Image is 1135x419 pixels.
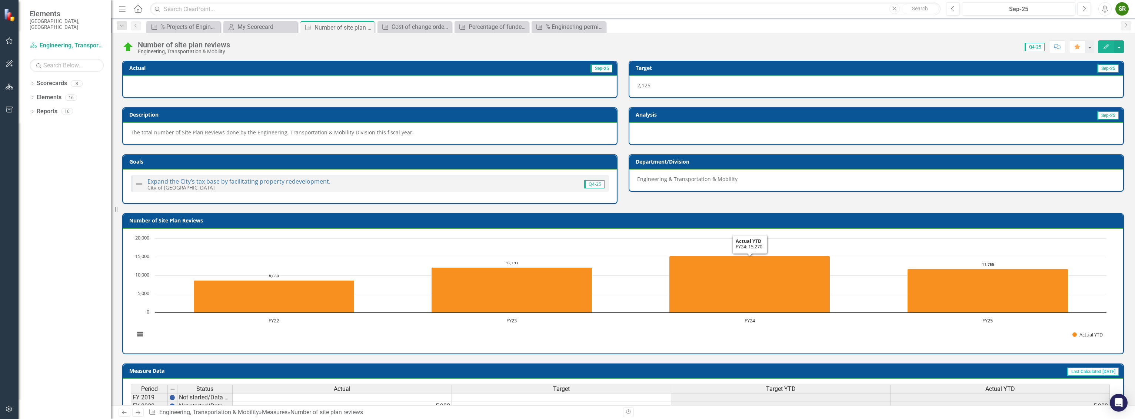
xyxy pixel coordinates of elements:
button: View chart menu, Chart [135,329,145,339]
span: Q4-25 [1025,43,1045,51]
h3: Analysis [636,112,869,117]
text: 5,000 [138,290,149,296]
td: 5,900 [891,402,1110,410]
td: 5,900 [233,402,452,410]
a: Percentage of funded CIP projects & studies completed or under contract [456,22,527,31]
div: 16 [61,108,73,115]
span: Target YTD [766,386,796,392]
text: 20,000 [135,234,149,241]
div: Number of site plan reviews [138,41,230,49]
img: BgCOk07PiH71IgAAAABJRU5ErkJggg== [169,395,175,400]
div: Percentage of funded CIP projects & studies completed or under contract [469,22,527,31]
input: Search ClearPoint... [150,3,941,16]
td: Not started/Data not yet available [177,393,233,402]
text: 15,270 [744,249,756,254]
text: 0 [147,308,149,315]
text: 12,193 [506,260,518,265]
span: Actual [334,386,350,392]
span: 2,125 [637,82,650,89]
text: FY24 [745,317,755,324]
span: Period [141,386,158,392]
text: 15,000 [135,253,149,259]
text: FY23 [506,317,517,324]
a: Cost of change orders to be less than 5% of project construction [379,22,450,31]
img: On Track (80% or higher) [122,41,134,53]
span: Engineering & Transportation & Mobility [637,175,738,182]
text: 10,000 [135,271,149,278]
path: FY24, 15,270. Actual YTD. [669,256,830,312]
span: Last Calculated [DATE] [1067,368,1119,376]
img: BgCOk07PiH71IgAAAABJRU5ErkJggg== [169,403,175,409]
h3: Actual [129,65,332,71]
img: Not Defined [135,180,144,188]
button: Show Actual YTD [1072,331,1103,338]
h3: Target [636,65,838,71]
span: Elements [30,9,104,18]
div: Open Intercom Messenger [1110,394,1128,412]
a: Expand the City’s tax base by facilitating property redevelopment. [147,177,330,185]
h3: Number of Site Plan Reviews [129,218,1119,223]
div: Engineering, Transportation & Mobility [138,49,230,54]
div: 3 [71,80,83,87]
path: FY23, 12,193. Actual YTD. [432,267,592,312]
h3: Measure Data [129,368,526,373]
div: My Scorecard [237,22,296,31]
path: FY22, 8,680. Actual YTD. [194,280,355,312]
text: FY25 [982,317,993,324]
svg: Interactive chart [131,235,1110,346]
button: Search [902,4,939,14]
text: FY22 [269,317,279,324]
span: The total number of Site Plan Reviews done by the Engineering, Transportation & Mobility Division... [131,129,414,136]
h3: Description [129,112,613,117]
span: Status [196,386,213,392]
a: Elements [37,93,61,102]
input: Search Below... [30,59,104,72]
div: % Engineering permit applications reviewed [DATE] [546,22,604,31]
h3: Department/Division [636,159,1119,164]
div: Number of site plan reviews [290,409,363,416]
text: 11,755 [982,262,994,267]
img: 8DAGhfEEPCf229AAAAAElFTkSuQmCC [170,386,176,392]
td: Not started/Data not yet available [177,402,233,410]
span: Search [912,6,928,11]
a: % Engineering permit applications reviewed [DATE] [533,22,604,31]
span: Sep-25 [590,64,612,73]
span: Sep-25 [1097,64,1119,73]
text: 8,680 [269,273,279,278]
button: Sep-25 [962,2,1075,16]
button: SR [1115,2,1129,16]
a: Reports [37,107,57,116]
a: % Projects of Engineering Division projects completed or under construction within two (2) years ... [148,22,219,31]
div: Chart. Highcharts interactive chart. [131,235,1115,346]
span: Actual YTD [985,386,1015,392]
div: Sep-25 [965,5,1073,14]
span: Sep-25 [1097,111,1119,120]
span: Target [553,386,570,392]
div: % Projects of Engineering Division projects completed or under construction within two (2) years ... [160,22,219,31]
a: Engineering, Transportation & Mobility [30,41,104,50]
div: » » [149,408,618,417]
td: FY 2019 [131,393,168,402]
a: My Scorecard [225,22,296,31]
a: Engineering, Transportation & Mobility [159,409,259,416]
span: Q4-25 [584,180,605,188]
img: ClearPoint Strategy [4,9,17,21]
path: FY25, 11,755. Actual YTD. [908,269,1068,312]
h3: Goals [129,159,613,164]
a: Scorecards [37,79,67,88]
small: City of [GEOGRAPHIC_DATA] [147,184,214,191]
div: Number of site plan reviews [314,23,373,32]
small: [GEOGRAPHIC_DATA], [GEOGRAPHIC_DATA] [30,18,104,30]
div: Cost of change orders to be less than 5% of project construction [392,22,450,31]
a: Measures [262,409,287,416]
td: FY 2020 [131,402,168,410]
div: 16 [65,94,77,101]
